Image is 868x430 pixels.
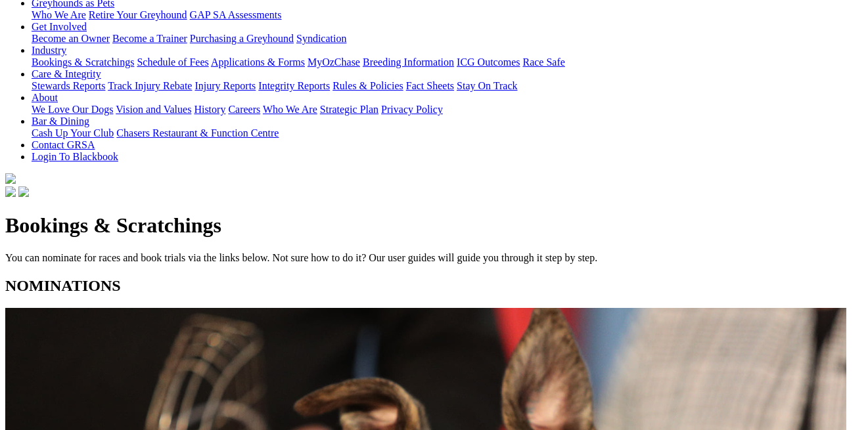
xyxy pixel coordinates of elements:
img: facebook.svg [5,186,16,197]
a: History [194,104,225,115]
a: Become an Owner [32,33,110,44]
a: Privacy Policy [381,104,443,115]
a: Purchasing a Greyhound [190,33,294,44]
a: Applications & Forms [211,56,305,68]
a: Become a Trainer [112,33,187,44]
h2: NOMINATIONS [5,277,863,295]
a: Integrity Reports [258,80,330,91]
a: Who We Are [32,9,86,20]
a: Chasers Restaurant & Function Centre [116,127,279,139]
a: Track Injury Rebate [108,80,192,91]
a: Careers [228,104,260,115]
a: About [32,92,58,103]
div: Greyhounds as Pets [32,9,863,21]
a: Vision and Values [116,104,191,115]
div: Industry [32,56,863,68]
a: Schedule of Fees [137,56,208,68]
div: Bar & Dining [32,127,863,139]
a: Contact GRSA [32,139,95,150]
a: Bookings & Scratchings [32,56,134,68]
a: Retire Your Greyhound [89,9,187,20]
a: Syndication [296,33,346,44]
a: Rules & Policies [332,80,403,91]
a: Who We Are [263,104,317,115]
a: Login To Blackbook [32,151,118,162]
a: ICG Outcomes [457,56,520,68]
div: Care & Integrity [32,80,863,92]
a: GAP SA Assessments [190,9,282,20]
a: Stay On Track [457,80,517,91]
img: logo-grsa-white.png [5,173,16,184]
a: Cash Up Your Club [32,127,114,139]
a: Injury Reports [194,80,256,91]
div: Get Involved [32,33,863,45]
a: Fact Sheets [406,80,454,91]
h1: Bookings & Scratchings [5,213,863,238]
a: Get Involved [32,21,87,32]
a: Stewards Reports [32,80,105,91]
p: You can nominate for races and book trials via the links below. Not sure how to do it? Our user g... [5,252,863,264]
a: MyOzChase [308,56,360,68]
img: twitter.svg [18,186,29,197]
div: About [32,104,863,116]
a: Industry [32,45,66,56]
a: Bar & Dining [32,116,89,127]
a: Care & Integrity [32,68,101,79]
a: Breeding Information [363,56,454,68]
a: Race Safe [522,56,564,68]
a: We Love Our Dogs [32,104,113,115]
a: Strategic Plan [320,104,378,115]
